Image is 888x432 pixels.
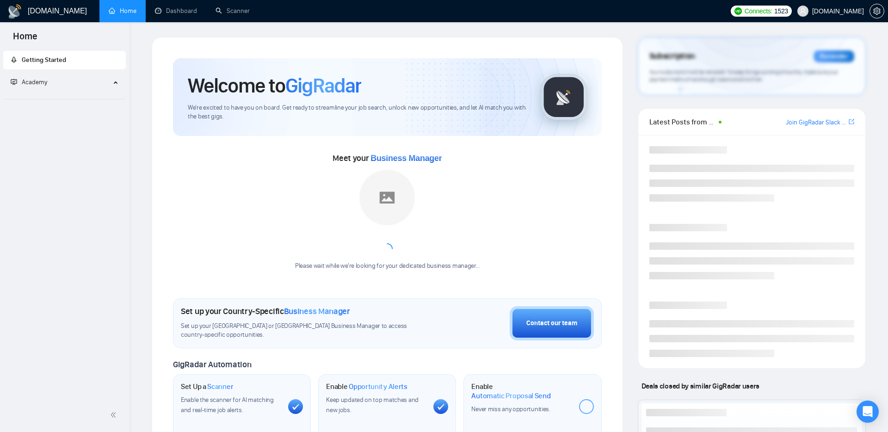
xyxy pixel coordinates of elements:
[216,7,250,15] a: searchScanner
[3,51,126,69] li: Getting Started
[333,153,442,163] span: Meet your
[326,382,407,391] h1: Enable
[849,117,854,126] a: export
[734,7,742,15] img: upwork-logo.png
[173,359,251,370] span: GigRadar Automation
[649,49,695,64] span: Subscription
[370,154,442,163] span: Business Manager
[380,241,395,257] span: loading
[745,6,772,16] span: Connects:
[649,116,716,128] span: Latest Posts from the GigRadar Community
[349,382,407,391] span: Opportunity Alerts
[870,7,884,15] span: setting
[181,322,429,339] span: Set up your [GEOGRAPHIC_DATA] or [GEOGRAPHIC_DATA] Business Manager to access country-specific op...
[326,396,419,414] span: Keep updated on top matches and new jobs.
[11,78,47,86] span: Academy
[869,7,884,15] a: setting
[188,73,361,98] h1: Welcome to
[6,30,45,49] span: Home
[471,405,550,413] span: Never miss any opportunities.
[181,396,274,414] span: Enable the scanner for AI matching and real-time job alerts.
[22,56,66,64] span: Getting Started
[110,410,119,420] span: double-left
[181,382,233,391] h1: Set Up a
[11,79,17,85] span: fund-projection-screen
[849,118,854,125] span: export
[649,68,838,83] span: Your subscription will be renewed. To keep things running smoothly, make sure your payment method...
[786,117,847,128] a: Join GigRadar Slack Community
[800,8,806,14] span: user
[207,382,233,391] span: Scanner
[155,7,197,15] a: dashboardDashboard
[541,74,587,120] img: gigradar-logo.png
[290,262,485,271] div: Please wait while we're looking for your dedicated business manager...
[22,78,47,86] span: Academy
[7,4,22,19] img: logo
[510,306,594,340] button: Contact our team
[188,104,526,121] span: We're excited to have you on board. Get ready to streamline your job search, unlock new opportuni...
[857,401,879,423] div: Open Intercom Messenger
[359,170,415,225] img: placeholder.png
[11,56,17,63] span: rocket
[181,306,350,316] h1: Set up your Country-Specific
[774,6,788,16] span: 1523
[285,73,361,98] span: GigRadar
[109,7,136,15] a: homeHome
[3,95,126,101] li: Academy Homepage
[471,382,571,400] h1: Enable
[869,4,884,19] button: setting
[638,378,763,394] span: Deals closed by similar GigRadar users
[814,50,854,62] div: Reminder
[526,318,577,328] div: Contact our team
[284,306,350,316] span: Business Manager
[471,391,550,401] span: Automatic Proposal Send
